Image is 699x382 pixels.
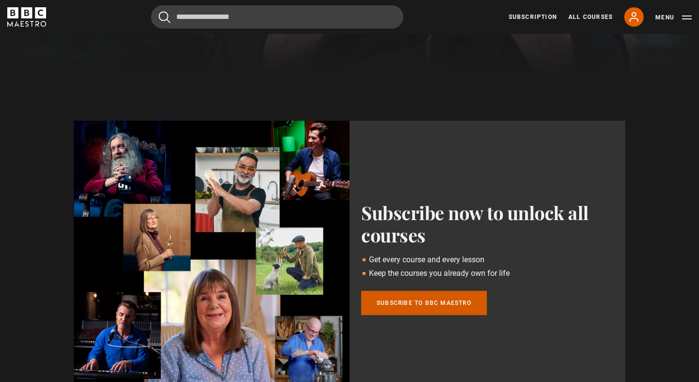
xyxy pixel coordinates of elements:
button: Toggle navigation [655,13,692,22]
button: Submit the search query [159,11,170,23]
a: All Courses [568,13,613,21]
li: Get every course and every lesson [361,254,614,266]
h2: Subscribe now to unlock all courses [361,202,614,246]
a: Subscription [509,13,557,21]
svg: BBC Maestro [7,7,46,27]
li: Keep the courses you already own for life [361,268,614,279]
a: Subscribe to BBC Maestro [361,291,487,315]
input: Search [151,5,403,29]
